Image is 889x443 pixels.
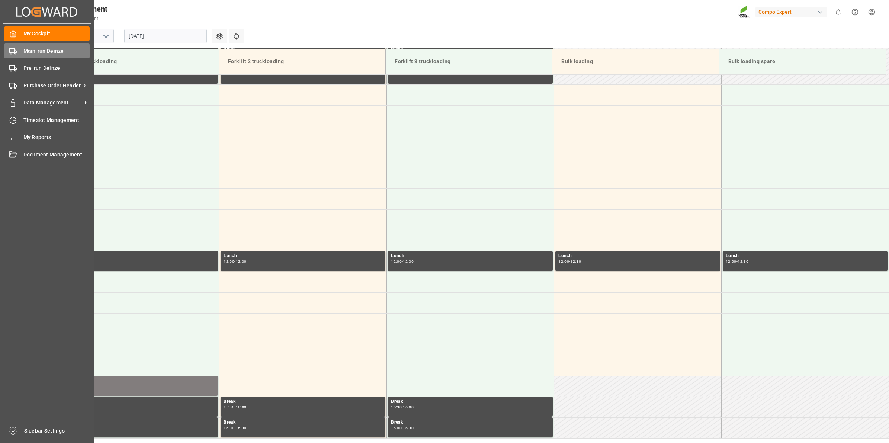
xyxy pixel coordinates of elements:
[234,405,235,409] div: -
[56,398,215,405] div: Break
[4,78,90,93] a: Purchase Order Header Deinze
[224,398,382,405] div: Break
[847,4,863,20] button: Help Center
[234,426,235,430] div: -
[402,426,403,430] div: -
[755,5,830,19] button: Compo Expert
[391,426,402,430] div: 16:00
[224,252,382,260] div: Lunch
[23,133,90,141] span: My Reports
[24,427,91,435] span: Sidebar Settings
[56,377,215,385] div: ,
[738,6,750,19] img: Screenshot%202023-09-29%20at%2010.02.21.png_1712312052.png
[755,7,827,17] div: Compo Expert
[726,260,736,263] div: 12:00
[403,260,414,263] div: 12:30
[224,419,382,426] div: Break
[4,61,90,75] a: Pre-run Deinze
[726,252,885,260] div: Lunch
[830,4,847,20] button: show 0 new notifications
[391,252,550,260] div: Lunch
[236,260,247,263] div: 12:30
[558,252,717,260] div: Lunch
[403,405,414,409] div: 16:00
[569,260,570,263] div: -
[56,419,215,426] div: Break
[4,26,90,41] a: My Cockpit
[23,99,82,107] span: Data Management
[23,151,90,159] span: Document Management
[224,260,234,263] div: 12:00
[224,405,234,409] div: 15:30
[402,405,403,409] div: -
[392,55,546,68] div: Forklift 3 truckloading
[725,55,880,68] div: Bulk loading spare
[234,260,235,263] div: -
[736,260,738,263] div: -
[236,405,247,409] div: 16:00
[23,82,90,90] span: Purchase Order Header Deinze
[58,55,213,68] div: Forklift 1 truckloading
[224,426,234,430] div: 16:00
[56,252,215,260] div: Lunch
[225,55,379,68] div: Forklift 2 truckloading
[558,55,713,68] div: Bulk loading
[100,30,111,42] button: open menu
[403,426,414,430] div: 16:30
[391,260,402,263] div: 12:00
[23,47,90,55] span: Main-run Deinze
[558,260,569,263] div: 12:00
[4,113,90,127] a: Timeslot Management
[23,30,90,38] span: My Cockpit
[738,260,748,263] div: 12:30
[23,116,90,124] span: Timeslot Management
[23,64,90,72] span: Pre-run Deinze
[391,398,550,405] div: Break
[4,43,90,58] a: Main-run Deinze
[570,260,581,263] div: 12:30
[402,260,403,263] div: -
[391,405,402,409] div: 15:30
[56,385,215,391] div: Main ref : DEMATRA
[236,426,247,430] div: 16:30
[124,29,207,43] input: DD.MM.YYYY
[391,419,550,426] div: Break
